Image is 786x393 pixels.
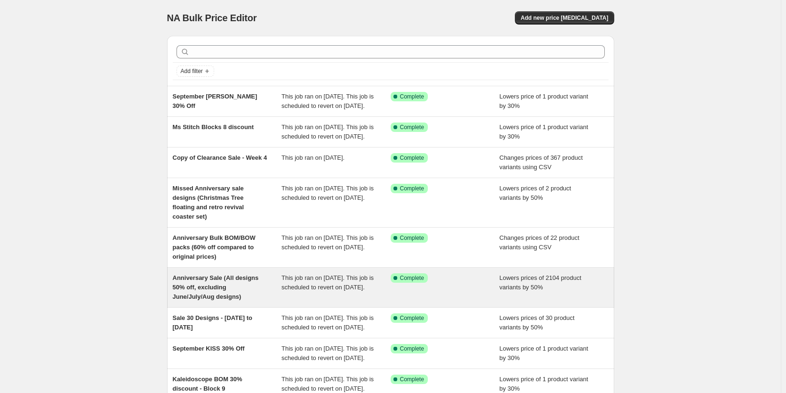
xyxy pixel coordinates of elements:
[499,345,588,361] span: Lowers price of 1 product variant by 30%
[281,154,345,161] span: This job ran on [DATE].
[499,234,579,251] span: Changes prices of 22 product variants using CSV
[400,123,424,131] span: Complete
[173,185,244,220] span: Missed Anniversary sale designs (Christmas Tree floating and retro revival coaster set)
[400,154,424,162] span: Complete
[167,13,257,23] span: NA Bulk Price Editor
[173,314,253,331] span: Sale 30 Designs - [DATE] to [DATE]
[499,123,588,140] span: Lowers price of 1 product variant by 30%
[281,185,374,201] span: This job ran on [DATE]. This job is scheduled to revert on [DATE].
[499,154,583,171] span: Changes prices of 367 product variants using CSV
[281,345,374,361] span: This job ran on [DATE]. This job is scheduled to revert on [DATE].
[281,274,374,291] span: This job ran on [DATE]. This job is scheduled to revert on [DATE].
[499,274,581,291] span: Lowers prices of 2104 product variants by 50%
[173,376,242,392] span: Kaleidoscope BOM 30% discount - Block 9
[400,314,424,322] span: Complete
[499,376,588,392] span: Lowers price of 1 product variant by 30%
[181,67,203,75] span: Add filter
[400,376,424,383] span: Complete
[499,93,588,109] span: Lowers price of 1 product variant by 30%
[281,234,374,251] span: This job ran on [DATE]. This job is scheduled to revert on [DATE].
[173,274,259,300] span: Anniversary Sale (All designs 50% off, excluding June/July/Aug designs)
[400,185,424,192] span: Complete
[499,314,575,331] span: Lowers prices of 30 product variants by 50%
[173,154,267,161] span: Copy of Clearance Sale - Week 4
[400,274,424,282] span: Complete
[281,376,374,392] span: This job ran on [DATE]. This job is scheduled to revert on [DATE].
[521,14,608,22] span: Add new price [MEDICAL_DATA]
[173,345,245,352] span: September KISS 30% Off
[176,65,214,77] button: Add filter
[173,234,256,260] span: Anniversary Bulk BOM/BOW packs (60% off compared to original prices)
[400,93,424,100] span: Complete
[400,345,424,352] span: Complete
[173,123,254,131] span: Ms Stitch Blocks 8 discount
[499,185,571,201] span: Lowers prices of 2 product variants by 50%
[515,11,614,25] button: Add new price [MEDICAL_DATA]
[281,314,374,331] span: This job ran on [DATE]. This job is scheduled to revert on [DATE].
[281,93,374,109] span: This job ran on [DATE]. This job is scheduled to revert on [DATE].
[281,123,374,140] span: This job ran on [DATE]. This job is scheduled to revert on [DATE].
[173,93,257,109] span: September [PERSON_NAME] 30% Off
[400,234,424,242] span: Complete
